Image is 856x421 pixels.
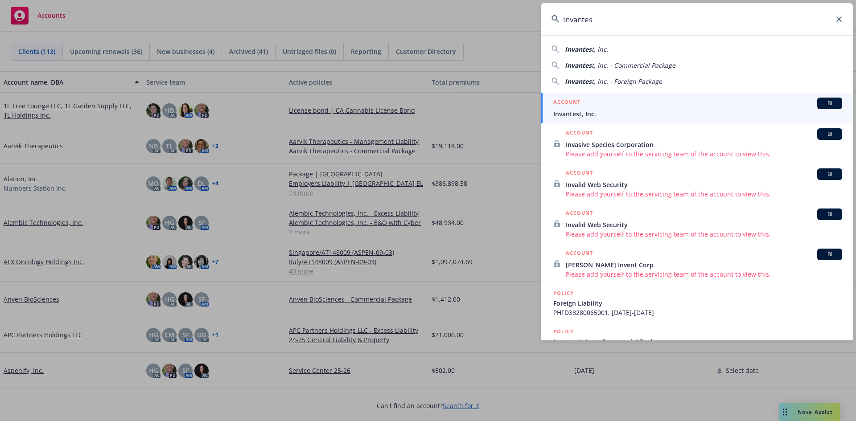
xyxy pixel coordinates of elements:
h5: ACCOUNT [566,128,593,139]
span: t, Inc. [592,45,608,53]
span: Please add yourself to the servicing team of the account to view this. [566,149,842,159]
span: Invantest, Inc. - Commercial Package [553,337,842,346]
a: ACCOUNTBIInvasive Species CorporationPlease add yourself to the servicing team of the account to ... [541,123,853,163]
a: POLICYInvantest, Inc. - Commercial Package [541,322,853,360]
span: BI [821,250,839,258]
span: Invantes [565,77,592,86]
span: t, Inc. - Commercial Package [592,61,675,69]
span: BI [821,210,839,218]
h5: ACCOUNT [566,208,593,219]
h5: ACCOUNT [566,168,593,179]
a: ACCOUNTBI[PERSON_NAME] Invent CorpPlease add yourself to the servicing team of the account to vie... [541,244,853,284]
span: Invantes [565,61,592,69]
span: Invalid Web Security [566,180,842,189]
h5: POLICY [553,289,574,298]
a: ACCOUNTBIInvalid Web SecurityPlease add yourself to the servicing team of the account to view this. [541,163,853,204]
h5: POLICY [553,327,574,336]
span: [PERSON_NAME] Invent Corp [566,260,842,270]
h5: ACCOUNT [553,98,580,108]
span: PHFD38280065001, [DATE]-[DATE] [553,308,842,317]
span: Foreign Liability [553,298,842,308]
span: Invasive Species Corporation [566,140,842,149]
h5: ACCOUNT [566,249,593,259]
span: Invantes [565,45,592,53]
span: Invalid Web Security [566,220,842,229]
a: POLICYForeign LiabilityPHFD38280065001, [DATE]-[DATE] [541,284,853,322]
a: ACCOUNTBIInvantest, Inc. [541,93,853,123]
span: t, Inc. - Foreign Package [592,77,662,86]
a: ACCOUNTBIInvalid Web SecurityPlease add yourself to the servicing team of the account to view this. [541,204,853,244]
span: BI [821,130,839,138]
span: Please add yourself to the servicing team of the account to view this. [566,229,842,239]
span: Please add yourself to the servicing team of the account to view this. [566,270,842,279]
span: Please add yourself to the servicing team of the account to view this. [566,189,842,199]
input: Search... [541,3,853,35]
span: BI [821,99,839,107]
span: BI [821,170,839,178]
span: Invantest, Inc. [553,109,842,119]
